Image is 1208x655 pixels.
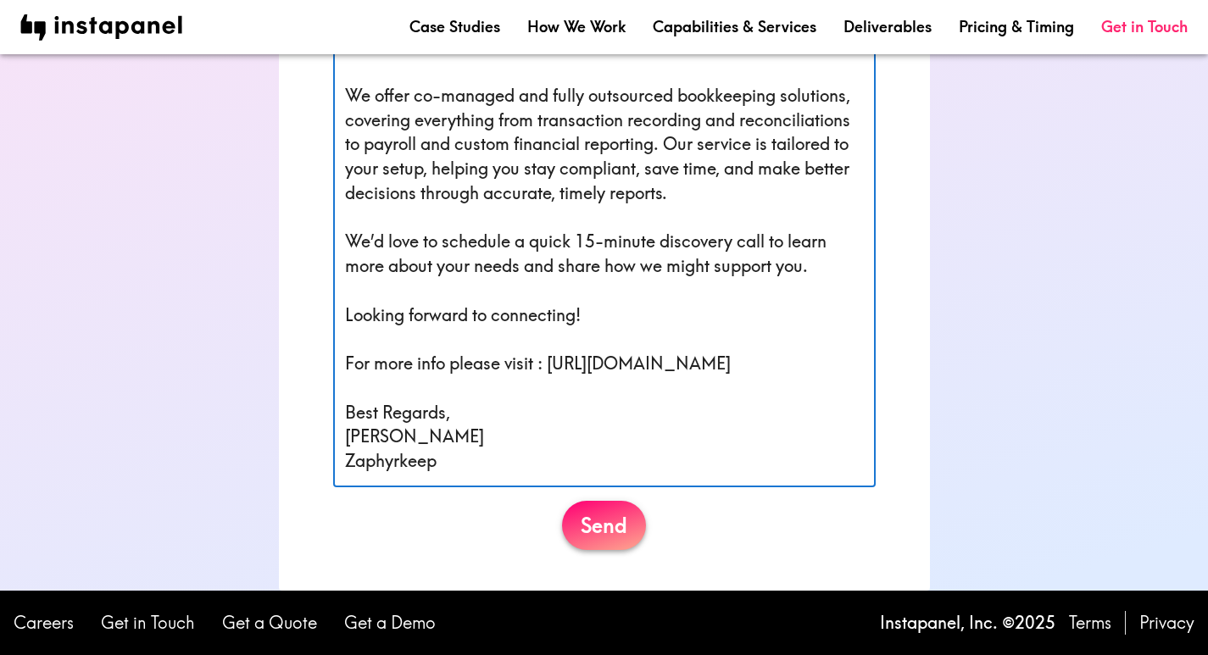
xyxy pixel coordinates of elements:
[1069,611,1111,635] a: Terms
[20,14,182,41] img: instapanel
[1139,611,1194,635] a: Privacy
[101,611,195,635] a: Get in Touch
[527,16,626,37] a: How We Work
[222,611,317,635] a: Get a Quote
[843,16,932,37] a: Deliverables
[409,16,500,37] a: Case Studies
[1101,16,1188,37] a: Get in Touch
[14,611,74,635] a: Careers
[562,501,646,550] button: Send
[959,16,1074,37] a: Pricing & Timing
[653,16,816,37] a: Capabilities & Services
[344,611,436,635] a: Get a Demo
[880,611,1055,635] p: Instapanel, Inc. © 2025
